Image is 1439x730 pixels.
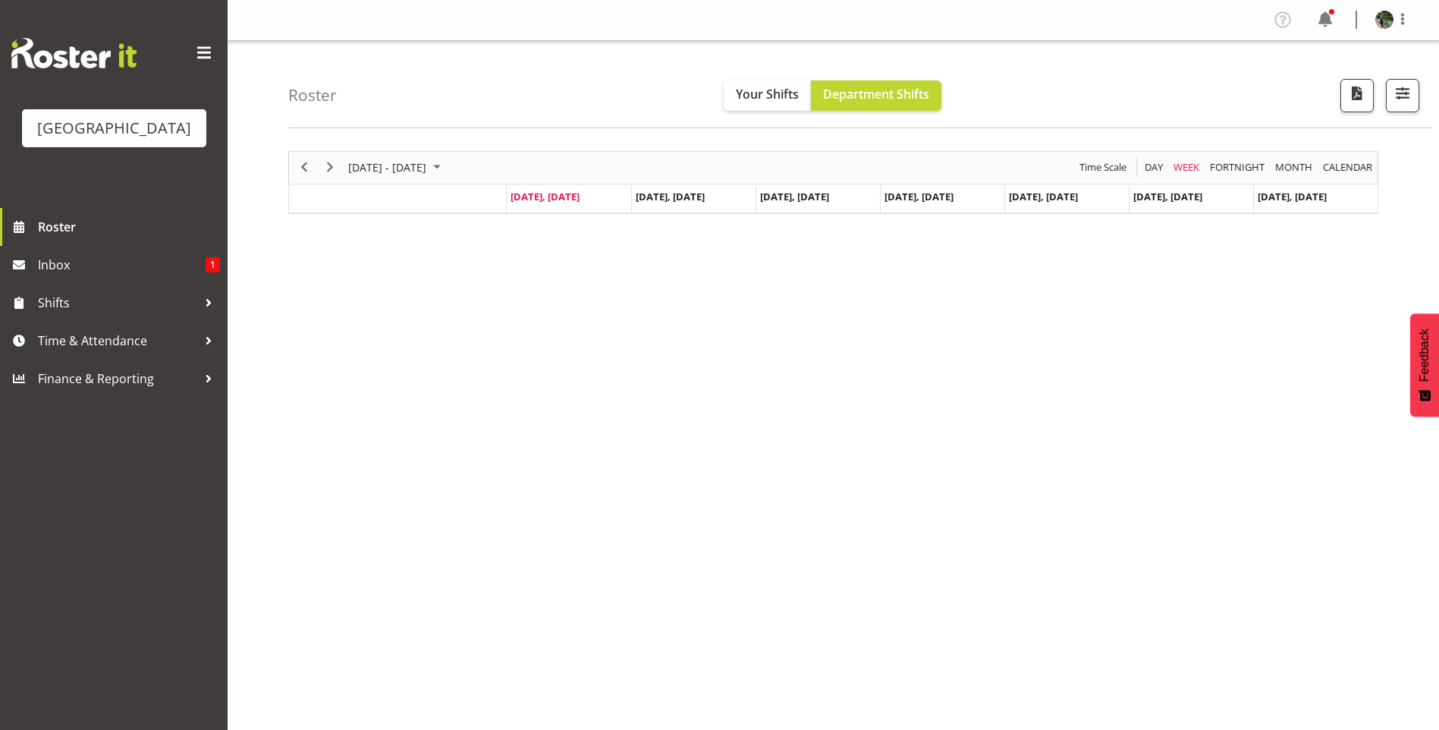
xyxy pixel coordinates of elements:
button: Feedback - Show survey [1410,313,1439,417]
span: Shifts [38,291,197,314]
button: Download a PDF of the roster according to the set date range. [1340,79,1374,112]
span: [DATE], [DATE] [884,190,954,203]
div: Timeline Week of August 18, 2025 [288,151,1378,214]
span: Day [1143,158,1164,177]
button: Timeline Day [1142,158,1166,177]
span: [DATE], [DATE] [1133,190,1202,203]
span: [DATE], [DATE] [1258,190,1327,203]
span: [DATE], [DATE] [760,190,829,203]
button: August 2025 [346,158,448,177]
button: Time Scale [1077,158,1130,177]
button: Next [320,158,341,177]
span: 1 [206,257,220,272]
div: next period [317,152,343,184]
img: renee-hewittc44e905c050b5abf42b966e9eee8c321.png [1375,11,1393,29]
span: [DATE] - [DATE] [347,158,428,177]
button: Your Shifts [724,80,811,111]
span: [DATE], [DATE] [1009,190,1078,203]
div: [GEOGRAPHIC_DATA] [37,117,191,140]
h4: Roster [288,87,337,104]
div: August 18 - 24, 2025 [343,152,450,184]
span: Department Shifts [823,86,929,102]
span: Roster [38,216,220,238]
span: Fortnight [1208,158,1266,177]
span: Month [1274,158,1314,177]
span: [DATE], [DATE] [511,190,580,203]
span: [DATE], [DATE] [636,190,705,203]
span: Inbox [38,253,206,276]
button: Filter Shifts [1386,79,1419,112]
button: Fortnight [1208,158,1268,177]
button: Department Shifts [811,80,941,111]
button: Timeline Week [1171,158,1202,177]
span: Feedback [1418,329,1431,382]
span: Finance & Reporting [38,367,197,390]
div: previous period [291,152,317,184]
span: Time Scale [1078,158,1128,177]
img: Rosterit website logo [11,38,137,68]
span: calendar [1321,158,1374,177]
span: Week [1172,158,1201,177]
button: Timeline Month [1273,158,1315,177]
button: Month [1321,158,1375,177]
span: Time & Attendance [38,329,197,352]
span: Your Shifts [736,86,799,102]
button: Previous [294,158,315,177]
